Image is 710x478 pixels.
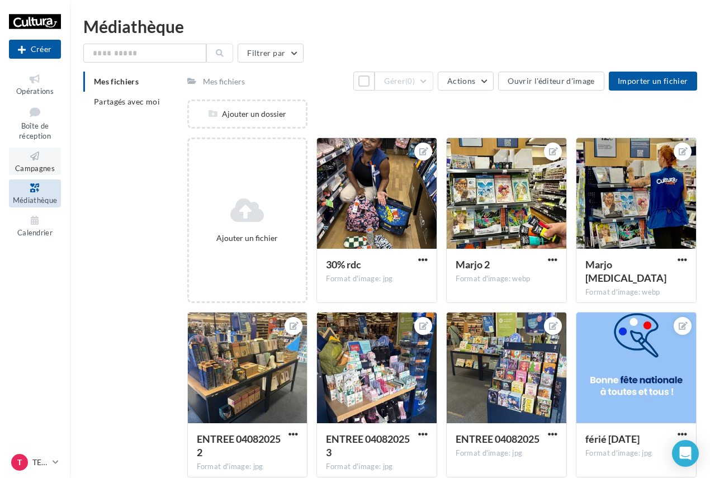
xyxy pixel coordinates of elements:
button: Ouvrir l'éditeur d'image [498,72,604,91]
button: Importer un fichier [609,72,697,91]
span: Médiathèque [13,196,58,205]
button: Filtrer par [238,44,304,63]
div: Format d'image: webp [585,287,687,297]
a: Calendrier [9,212,61,239]
button: Gérer(0) [375,72,433,91]
span: Calendrier [17,228,53,237]
span: ENTREE 04082025 2 [197,433,281,458]
span: T [17,457,22,468]
a: Médiathèque [9,179,61,207]
span: Importer un fichier [618,76,688,86]
a: Boîte de réception [9,102,61,143]
span: Boîte de réception [19,121,51,141]
div: Mes fichiers [203,76,245,87]
span: (0) [405,77,415,86]
div: Ajouter un fichier [193,233,302,244]
div: Format d'image: jpg [326,274,428,284]
div: Médiathèque [83,18,697,35]
span: ENTREE 04082025 [456,433,539,445]
div: Format d'image: jpg [197,462,299,472]
span: Partagés avec moi [94,97,160,106]
div: Format d'image: jpg [326,462,428,472]
div: Ajouter un dossier [189,108,306,120]
div: Open Intercom Messenger [672,440,699,467]
div: Format d'image: jpg [585,448,687,458]
a: T TERVILLE [9,452,61,473]
span: 30% rdc [326,258,361,271]
div: Format d'image: webp [456,274,557,284]
div: Nouvelle campagne [9,40,61,59]
span: Opérations [16,87,54,96]
span: férié 14 juillet [585,433,640,445]
button: Actions [438,72,494,91]
span: Mes fichiers [94,77,139,86]
a: Opérations [9,70,61,98]
span: ENTREE 04082025 3 [326,433,410,458]
span: Marjo pce [585,258,666,284]
span: Marjo 2 [456,258,490,271]
p: TERVILLE [32,457,48,468]
button: Créer [9,40,61,59]
span: Actions [447,76,475,86]
span: Campagnes [15,164,55,173]
a: Campagnes [9,148,61,175]
div: Format d'image: jpg [456,448,557,458]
